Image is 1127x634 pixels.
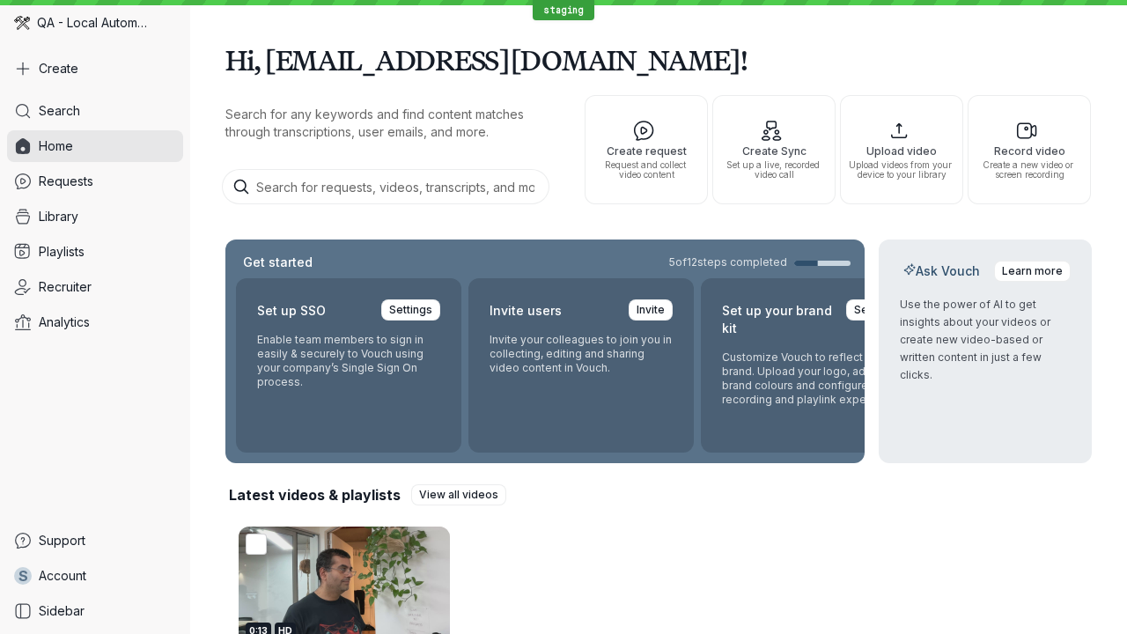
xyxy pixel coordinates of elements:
[722,350,905,407] p: Customize Vouch to reflect your brand. Upload your logo, adjust brand colours and configure the r...
[7,130,183,162] a: Home
[629,299,673,321] a: Invite
[669,255,787,269] span: 5 of 12 steps completed
[585,95,708,204] button: Create requestRequest and collect video content
[239,254,316,271] h2: Get started
[7,201,183,232] a: Library
[1002,262,1063,280] span: Learn more
[229,485,401,505] h2: Latest videos & playlists
[712,95,836,204] button: Create SyncSet up a live, recorded video call
[7,236,183,268] a: Playlists
[225,35,1092,85] h1: Hi, [EMAIL_ADDRESS][DOMAIN_NAME]!
[854,301,897,319] span: Settings
[39,102,80,120] span: Search
[37,14,150,32] span: QA - Local Automation
[637,301,665,319] span: Invite
[846,299,905,321] a: Settings
[419,486,498,504] span: View all videos
[848,160,955,180] span: Upload videos from your device to your library
[593,160,700,180] span: Request and collect video content
[490,299,562,322] h2: Invite users
[39,313,90,331] span: Analytics
[722,299,836,340] h2: Set up your brand kit
[900,262,983,280] h2: Ask Vouch
[39,208,78,225] span: Library
[994,261,1071,282] a: Learn more
[7,7,183,39] div: QA - Local Automation
[720,145,828,157] span: Create Sync
[39,532,85,549] span: Support
[7,306,183,338] a: Analytics
[7,595,183,627] a: Sidebar
[900,296,1071,384] p: Use the power of AI to get insights about your videos or create new video-based or written conten...
[7,560,183,592] a: sAccount
[39,278,92,296] span: Recruiter
[7,525,183,557] a: Support
[968,95,1091,204] button: Record videoCreate a new video or screen recording
[669,255,851,269] a: 5of12steps completed
[39,137,73,155] span: Home
[381,299,440,321] a: Settings
[39,243,85,261] span: Playlists
[222,169,549,204] input: Search for requests, videos, transcripts, and more...
[389,301,432,319] span: Settings
[7,271,183,303] a: Recruiter
[257,333,440,389] p: Enable team members to sign in easily & securely to Vouch using your company’s Single Sign On pro...
[39,173,93,190] span: Requests
[225,106,553,141] p: Search for any keywords and find content matches through transcriptions, user emails, and more.
[840,95,963,204] button: Upload videoUpload videos from your device to your library
[39,602,85,620] span: Sidebar
[14,15,30,31] img: QA - Local Automation avatar
[976,145,1083,157] span: Record video
[411,484,506,505] a: View all videos
[7,95,183,127] a: Search
[490,333,673,375] p: Invite your colleagues to join you in collecting, editing and sharing video content in Vouch.
[39,60,78,77] span: Create
[18,567,28,585] span: s
[720,160,828,180] span: Set up a live, recorded video call
[39,567,86,585] span: Account
[257,299,326,322] h2: Set up SSO
[976,160,1083,180] span: Create a new video or screen recording
[848,145,955,157] span: Upload video
[7,53,183,85] button: Create
[7,166,183,197] a: Requests
[593,145,700,157] span: Create request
